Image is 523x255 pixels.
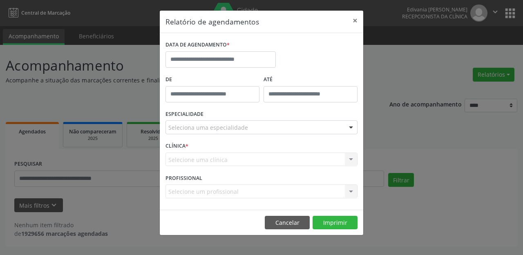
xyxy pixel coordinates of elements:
label: ATÉ [264,73,358,86]
span: Seleciona uma especialidade [168,123,248,132]
label: DATA DE AGENDAMENTO [165,39,230,51]
label: CLÍNICA [165,140,188,153]
label: De [165,73,259,86]
h5: Relatório de agendamentos [165,16,259,27]
button: Imprimir [313,216,358,230]
button: Cancelar [265,216,310,230]
label: ESPECIALIDADE [165,108,203,121]
button: Close [347,11,363,31]
label: PROFISSIONAL [165,172,202,184]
